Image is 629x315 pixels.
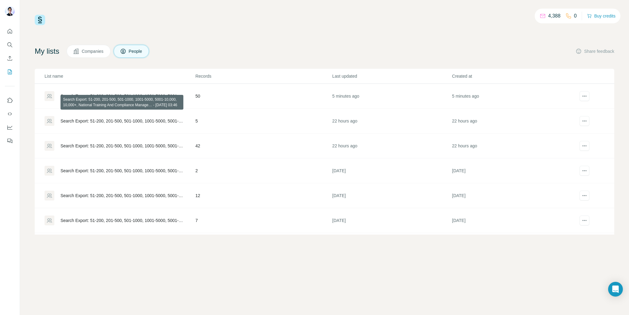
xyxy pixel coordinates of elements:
td: 22 hours ago [452,134,572,158]
p: Created at [452,73,571,79]
button: Enrich CSV [5,53,15,64]
p: 0 [574,12,577,20]
td: [DATE] [332,208,452,233]
button: Search [5,39,15,50]
td: 50 [195,84,332,109]
div: Open Intercom Messenger [608,282,623,297]
td: 22 hours ago [452,109,572,134]
button: actions [580,91,589,101]
button: My lists [5,66,15,77]
img: Avatar [5,6,15,16]
td: [DATE] [332,158,452,183]
button: Use Surfe on LinkedIn [5,95,15,106]
button: Share feedback [576,48,614,54]
button: actions [580,191,589,200]
img: Surfe Logo [35,15,45,25]
div: Search Export: 51-200, 201-500, 501-1000, 1001-5000, 5001-10,000, 10,000+, [GEOGRAPHIC_DATA], [GE... [61,93,185,99]
span: Companies [82,48,104,54]
td: [DATE] [332,183,452,208]
button: Use Surfe API [5,108,15,119]
p: List name [45,73,195,79]
td: 5 minutes ago [332,84,452,109]
td: 22 hours ago [332,134,452,158]
p: Records [195,73,332,79]
button: actions [580,116,589,126]
td: [DATE] [452,233,572,258]
td: [DATE] [452,183,572,208]
div: Search Export: 51-200, 201-500, 501-1000, 1001-5000, 5001-10,000, 10,000+, National Training And ... [61,217,185,224]
td: 12 [195,183,332,208]
td: 5 [195,109,332,134]
span: People [129,48,143,54]
button: Feedback [5,135,15,146]
div: Search Export: 51-200, 201-500, 501-1000, 1001-5000, 5001-10,000, 10,000+, National Training And ... [61,143,185,149]
h4: My lists [35,46,59,56]
button: actions [580,141,589,151]
button: Buy credits [587,12,615,20]
div: Search Export: 51-200, 201-500, 501-1000, 1001-5000, 5001-10,000, 10,000+, National Training And ... [61,118,185,124]
button: Dashboard [5,122,15,133]
p: Last updated [332,73,451,79]
p: 4,388 [548,12,561,20]
td: 22 hours ago [332,109,452,134]
div: Search Export: 51-200, 201-500, 501-1000, 1001-5000, 5001-10,000, 10,000+, National Training And ... [61,192,185,199]
button: actions [580,166,589,176]
button: Quick start [5,26,15,37]
td: 7 [195,208,332,233]
td: 5 minutes ago [452,84,572,109]
td: [DATE] [452,158,572,183]
td: 2 [195,158,332,183]
td: [DATE] [452,208,572,233]
button: actions [580,216,589,225]
td: [DATE] [332,233,452,258]
td: 42 [195,134,332,158]
td: 28 [195,233,332,258]
div: Search Export: 51-200, 201-500, 501-1000, 1001-5000, 5001-10,000, 10,000+, National Training And ... [61,168,185,174]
